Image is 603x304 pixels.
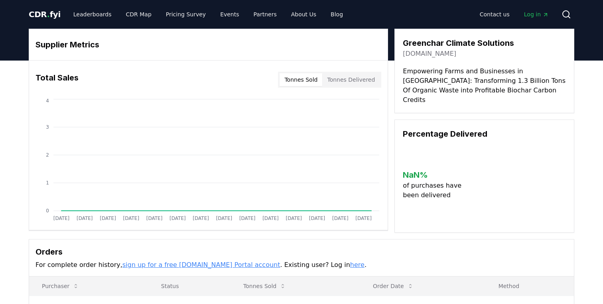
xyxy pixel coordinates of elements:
nav: Main [473,7,555,22]
a: Events [214,7,245,22]
tspan: [DATE] [309,216,325,221]
button: Tonnes Sold [237,278,292,294]
button: Tonnes Sold [280,73,322,86]
span: CDR fyi [29,10,61,19]
tspan: [DATE] [262,216,279,221]
tspan: [DATE] [169,216,186,221]
tspan: [DATE] [193,216,209,221]
p: Empowering Farms and Businesses in [GEOGRAPHIC_DATA]: Transforming 1.3 Billion Tons Of Organic Wa... [403,67,566,105]
span: Log in [524,10,549,18]
tspan: 4 [46,98,49,104]
a: Log in [518,7,555,22]
tspan: 2 [46,152,49,158]
a: Blog [324,7,349,22]
button: Tonnes Delivered [322,73,380,86]
a: sign up for a free [DOMAIN_NAME] Portal account [122,261,280,269]
a: Partners [247,7,283,22]
tspan: [DATE] [123,216,140,221]
span: . [47,10,50,19]
a: Leaderboards [67,7,118,22]
tspan: [DATE] [355,216,372,221]
tspan: 1 [46,180,49,186]
p: of purchases have been delivered [403,181,468,200]
tspan: [DATE] [53,216,70,221]
p: Status [155,282,224,290]
h3: Total Sales [35,72,79,88]
h3: Greenchar Climate Solutions [403,37,514,49]
a: About Us [285,7,323,22]
tspan: 3 [46,124,49,130]
h3: Percentage Delivered [403,128,566,140]
h3: Orders [35,246,568,258]
tspan: 0 [46,208,49,214]
a: here [350,261,365,269]
tspan: [DATE] [77,216,93,221]
a: Contact us [473,7,516,22]
a: Pricing Survey [160,7,212,22]
tspan: [DATE] [332,216,349,221]
tspan: [DATE] [146,216,163,221]
a: [DOMAIN_NAME] [403,49,456,59]
h3: Supplier Metrics [35,39,381,51]
p: For complete order history, . Existing user? Log in . [35,260,568,270]
nav: Main [67,7,349,22]
tspan: [DATE] [286,216,302,221]
a: CDR.fyi [29,9,61,20]
p: Method [492,282,568,290]
button: Order Date [367,278,420,294]
a: CDR Map [120,7,158,22]
tspan: [DATE] [216,216,233,221]
tspan: [DATE] [239,216,256,221]
button: Purchaser [35,278,85,294]
h3: NaN % [403,169,468,181]
tspan: [DATE] [100,216,116,221]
